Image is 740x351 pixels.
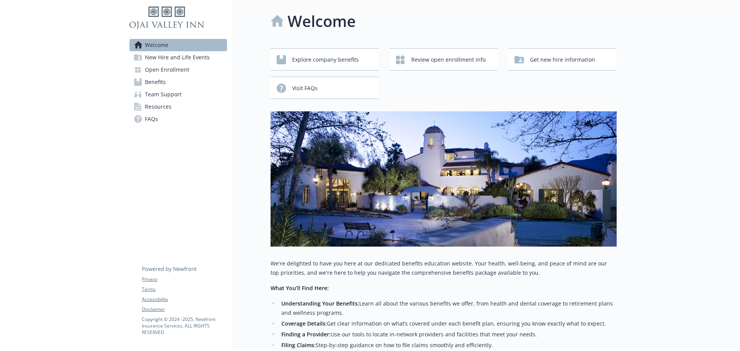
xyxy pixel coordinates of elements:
span: Team Support [145,88,182,101]
a: Accessibility [142,296,227,303]
span: Benefits [145,76,166,88]
li: Learn all about the various benefits we offer, from health and dental coverage to retirement plan... [279,299,617,317]
span: Open Enrollment [145,64,189,76]
strong: Coverage Details: [281,320,327,327]
strong: Filing Claims: [281,341,316,349]
a: FAQs [129,113,227,125]
a: Terms [142,286,227,293]
strong: Finding a Provider: [281,331,331,338]
h1: Welcome [288,10,356,33]
button: Visit FAQs [271,77,379,99]
span: FAQs [145,113,158,125]
span: Resources [145,101,172,113]
img: overview page banner [271,111,617,247]
p: Copyright © 2024 - 2025 , Newfront Insurance Services, ALL RIGHTS RESERVED [142,316,227,336]
a: Team Support [129,88,227,101]
a: New Hire and Life Events [129,51,227,64]
button: Get new hire information [508,48,617,71]
button: Review open enrollment info [390,48,498,71]
li: Use our tools to locate in-network providers and facilities that meet your needs. [279,330,617,339]
a: Privacy [142,276,227,283]
button: Explore company benefits [271,48,379,71]
a: Resources [129,101,227,113]
strong: What You’ll Find Here: [271,284,329,292]
strong: Understanding Your Benefits: [281,300,359,307]
a: Welcome [129,39,227,51]
span: Get new hire information [530,52,595,67]
span: Explore company benefits [292,52,359,67]
a: Open Enrollment [129,64,227,76]
a: Disclaimer [142,306,227,313]
p: We're delighted to have you here at our dedicated benefits education website. Your health, well-b... [271,259,617,277]
span: Welcome [145,39,168,51]
a: Benefits [129,76,227,88]
span: Visit FAQs [292,81,318,96]
span: Review open enrollment info [411,52,486,67]
span: New Hire and Life Events [145,51,210,64]
li: Get clear information on what’s covered under each benefit plan, ensuring you know exactly what t... [279,319,617,328]
li: Step-by-step guidance on how to file claims smoothly and efficiently. [279,341,617,350]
